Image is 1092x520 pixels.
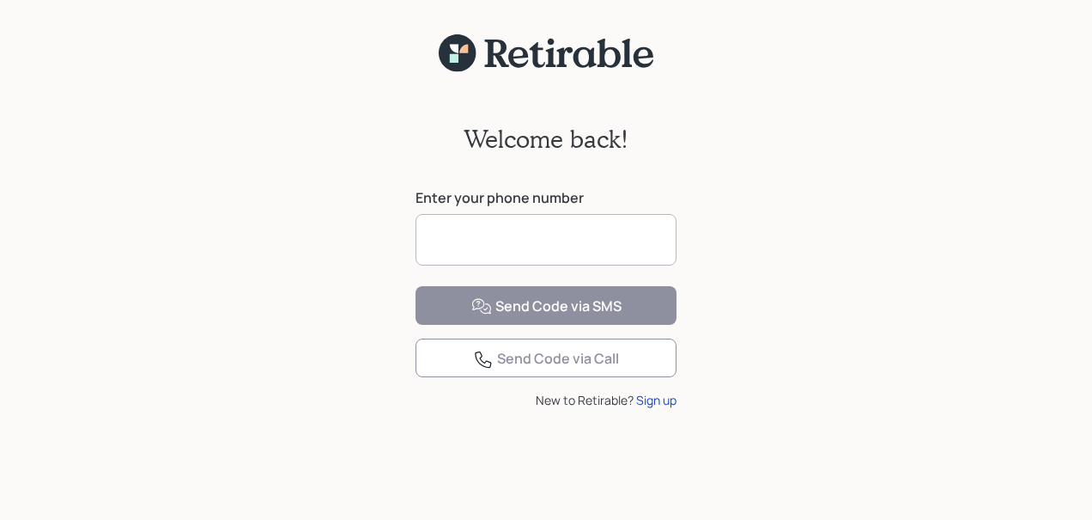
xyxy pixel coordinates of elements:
button: Send Code via Call [416,339,676,377]
button: Send Code via SMS [416,286,676,325]
div: New to Retirable? [416,391,676,409]
div: Send Code via SMS [471,297,622,317]
div: Sign up [636,391,676,409]
div: Send Code via Call [473,349,619,370]
h2: Welcome back! [464,125,628,154]
label: Enter your phone number [416,188,676,207]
